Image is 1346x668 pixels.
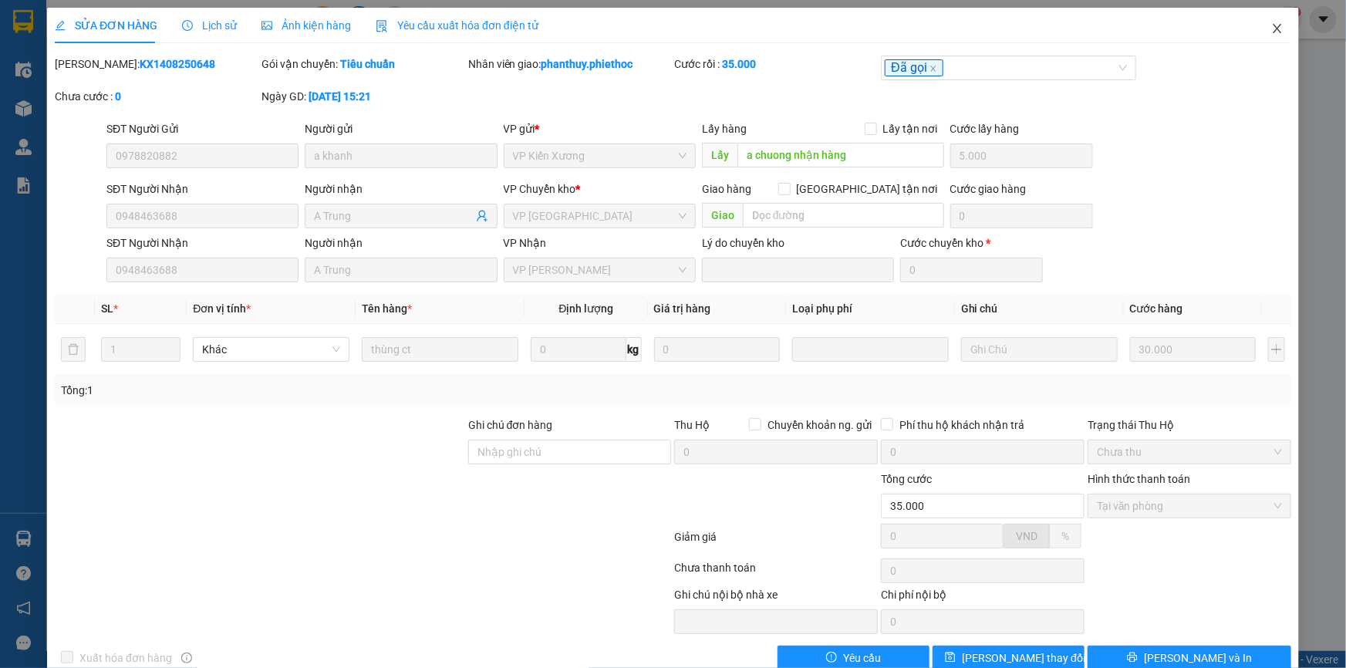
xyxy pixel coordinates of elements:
span: Phí thu hộ khách nhận trả [893,417,1031,434]
span: Chuyển khoản ng. gửi [761,417,878,434]
span: [PERSON_NAME] và In [1144,649,1252,666]
div: VP Nhận [504,234,696,251]
div: Chưa thanh toán [673,559,880,586]
span: VP Thái Bình [513,204,686,228]
label: Cước giao hàng [950,183,1027,195]
b: [DATE] 15:21 [309,90,371,103]
div: Người gửi [305,120,497,137]
button: plus [1268,337,1285,362]
div: Gói vận chuyển: [261,56,465,73]
span: [GEOGRAPHIC_DATA] tận nơi [791,180,944,197]
div: Trạng thái Thu Hộ [1088,417,1291,434]
span: exclamation-circle [826,652,837,664]
span: Yêu cầu [843,649,881,666]
div: Lý do chuyển kho [702,234,894,251]
span: Đơn vị tính [193,302,251,315]
div: Tổng: 1 [61,382,520,399]
span: save [945,652,956,664]
input: 0 [1130,337,1256,362]
span: Tổng cước [881,473,932,485]
span: VP Chuyển kho [504,183,576,195]
span: % [1061,530,1069,542]
span: Đã gọi [885,59,943,77]
th: Loại phụ phí [786,294,955,324]
span: info-circle [181,653,192,663]
input: Cước lấy hàng [950,143,1093,168]
button: Close [1256,8,1299,51]
span: Yêu cầu xuất hóa đơn điện tử [376,19,538,32]
div: Chưa cước : [55,88,258,105]
span: printer [1127,652,1138,664]
span: SỬA ĐƠN HÀNG [55,19,157,32]
div: SĐT Người Nhận [106,180,299,197]
div: Chi phí nội bộ [881,586,1085,609]
b: phanthuy.phiethoc [541,58,633,70]
span: Lấy [702,143,737,167]
span: Khác [202,338,340,361]
div: Người nhận [305,180,497,197]
span: VP Kiến Xương [513,144,686,167]
label: Ghi chú đơn hàng [468,419,553,431]
span: Giao [702,203,743,228]
div: [PERSON_NAME]: [55,56,258,73]
span: Giá trị hàng [654,302,711,315]
input: 0 [654,337,780,362]
span: edit [55,20,66,31]
input: Dọc đường [737,143,944,167]
label: Cước lấy hàng [950,123,1020,135]
span: VND [1016,530,1037,542]
span: Định lượng [558,302,613,315]
div: Giảm giá [673,528,880,555]
span: Tên hàng [362,302,412,315]
span: kg [626,337,642,362]
div: Người nhận [305,234,497,251]
b: KX1408250648 [140,58,215,70]
span: Thu Hộ [674,419,710,431]
div: Cước rồi : [674,56,878,73]
span: Lấy hàng [702,123,747,135]
span: [PERSON_NAME] thay đổi [962,649,1085,666]
span: VP Phạm Văn Đồng [513,258,686,282]
input: Ghi chú đơn hàng [468,440,672,464]
span: close [1271,22,1284,35]
b: Tiêu chuẩn [340,58,395,70]
span: user-add [476,210,488,222]
span: Tại văn phòng [1097,494,1282,518]
div: Nhân viên giao: [468,56,672,73]
span: Ảnh kiện hàng [261,19,351,32]
span: Lịch sử [182,19,237,32]
img: icon [376,20,388,32]
span: Cước hàng [1130,302,1183,315]
b: 0 [115,90,121,103]
button: delete [61,337,86,362]
div: VP gửi [504,120,696,137]
span: Xuất hóa đơn hàng [73,649,178,666]
label: Hình thức thanh toán [1088,473,1190,485]
input: Cước giao hàng [950,204,1093,228]
div: SĐT Người Gửi [106,120,299,137]
div: Cước chuyển kho [900,234,1043,251]
div: SĐT Người Nhận [106,234,299,251]
span: SL [101,302,113,315]
span: Lấy tận nơi [877,120,944,137]
span: picture [261,20,272,31]
th: Ghi chú [955,294,1124,324]
span: Giao hàng [702,183,751,195]
span: clock-circle [182,20,193,31]
div: Ngày GD: [261,88,465,105]
input: Ghi Chú [961,337,1118,362]
b: 35.000 [722,58,756,70]
div: Ghi chú nội bộ nhà xe [674,586,878,609]
input: VD: Bàn, Ghế [362,337,518,362]
span: Chưa thu [1097,440,1282,464]
input: Dọc đường [743,203,944,228]
span: close [929,65,937,73]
